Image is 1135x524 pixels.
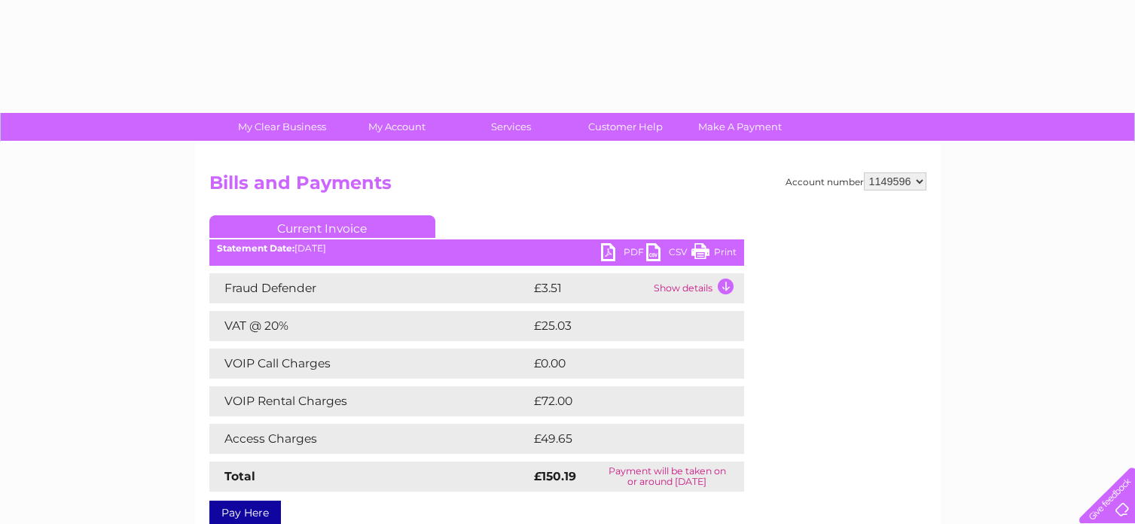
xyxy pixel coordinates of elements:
td: VOIP Call Charges [209,349,530,379]
td: £25.03 [530,311,713,341]
a: Services [449,113,573,141]
a: My Account [334,113,459,141]
td: £72.00 [530,386,714,416]
div: Account number [786,172,926,190]
td: £0.00 [530,349,709,379]
a: CSV [646,243,691,265]
td: £49.65 [530,424,714,454]
strong: £150.19 [534,469,576,483]
td: Access Charges [209,424,530,454]
td: VAT @ 20% [209,311,530,341]
td: £3.51 [530,273,650,303]
td: Fraud Defender [209,273,530,303]
a: Customer Help [563,113,688,141]
div: [DATE] [209,243,744,254]
a: PDF [601,243,646,265]
a: Current Invoice [209,215,435,238]
a: Make A Payment [678,113,802,141]
td: VOIP Rental Charges [209,386,530,416]
b: Statement Date: [217,242,294,254]
td: Show details [650,273,744,303]
td: Payment will be taken on or around [DATE] [590,462,743,492]
h2: Bills and Payments [209,172,926,201]
a: My Clear Business [220,113,344,141]
strong: Total [224,469,255,483]
a: Print [691,243,737,265]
